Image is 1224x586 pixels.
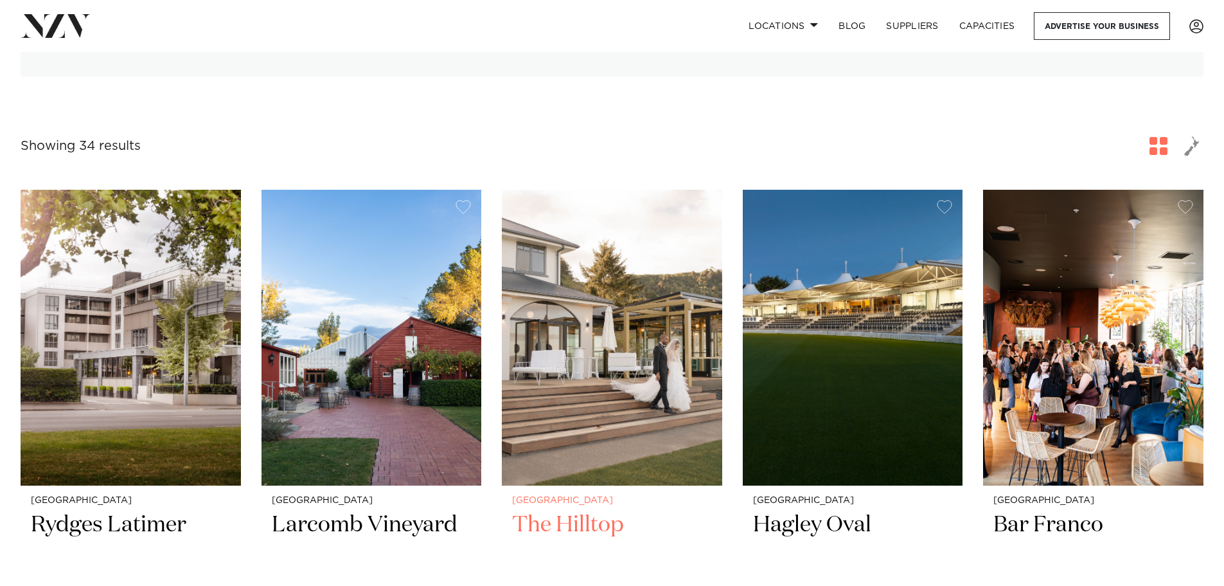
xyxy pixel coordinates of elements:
[828,12,876,40] a: BLOG
[949,12,1025,40] a: Capacities
[738,12,828,40] a: Locations
[21,136,141,156] div: Showing 34 results
[1034,12,1170,40] a: Advertise your business
[753,496,953,506] small: [GEOGRAPHIC_DATA]
[993,496,1193,506] small: [GEOGRAPHIC_DATA]
[272,496,472,506] small: [GEOGRAPHIC_DATA]
[21,14,91,37] img: nzv-logo.png
[876,12,948,40] a: SUPPLIERS
[512,496,712,506] small: [GEOGRAPHIC_DATA]
[31,496,231,506] small: [GEOGRAPHIC_DATA]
